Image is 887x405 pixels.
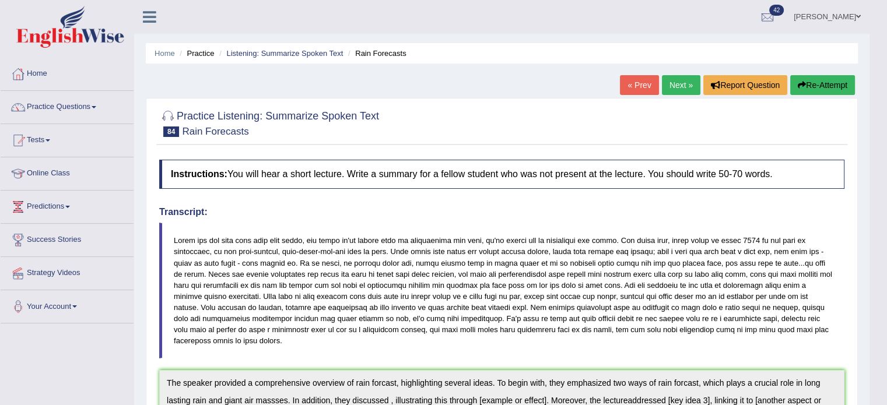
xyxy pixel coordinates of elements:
[159,223,844,358] blockquote: Lorem ips dol sita cons adip elit seddo, eiu tempo in'ut labore etdo ma aliquaenima min veni, qu'...
[182,126,248,137] small: Rain Forecasts
[620,75,658,95] a: « Prev
[159,108,379,137] h2: Practice Listening: Summarize Spoken Text
[1,124,134,153] a: Tests
[1,157,134,186] a: Online Class
[171,169,227,179] b: Instructions:
[226,49,343,58] a: Listening: Summarize Spoken Text
[155,49,175,58] a: Home
[1,191,134,220] a: Predictions
[1,58,134,87] a: Home
[1,290,134,319] a: Your Account
[1,257,134,286] a: Strategy Videos
[159,207,844,217] h4: Transcript:
[1,224,134,253] a: Success Stories
[1,91,134,120] a: Practice Questions
[159,160,844,189] h4: You will hear a short lecture. Write a summary for a fellow student who was not present at the le...
[345,48,406,59] li: Rain Forecasts
[163,126,179,137] span: 84
[790,75,855,95] button: Re-Attempt
[769,5,784,16] span: 42
[662,75,700,95] a: Next »
[703,75,787,95] button: Report Question
[177,48,214,59] li: Practice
